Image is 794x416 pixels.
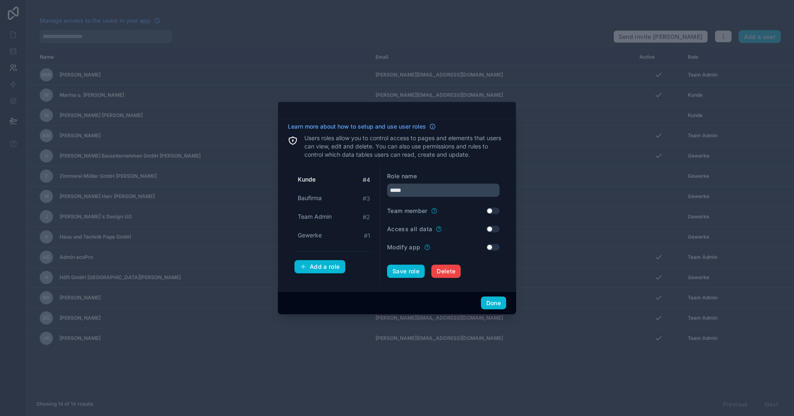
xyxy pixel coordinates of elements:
[300,263,340,270] div: Add a role
[288,122,426,131] span: Learn more about how to setup and use user roles
[363,194,370,203] span: # 3
[387,265,425,278] button: Save role
[364,232,370,240] span: # 1
[387,225,432,233] label: Access all data
[294,260,345,273] button: Add a role
[437,268,455,275] span: Delete
[431,265,461,278] button: Delete
[363,176,370,184] span: # 4
[387,243,421,251] label: Modify app
[481,296,506,310] button: Done
[363,213,370,221] span: # 2
[387,207,428,215] label: Team member
[298,194,322,202] span: Baufirma
[387,172,417,180] label: Role name
[304,134,506,159] p: Users roles allow you to control access to pages and elements that users can view, edit and delet...
[288,122,436,131] a: Learn more about how to setup and use user roles
[298,213,332,221] span: Team Admin
[298,231,322,239] span: Gewerke
[298,175,316,184] span: Kunde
